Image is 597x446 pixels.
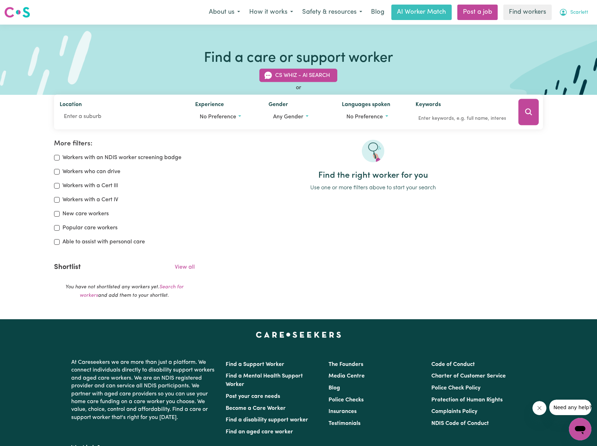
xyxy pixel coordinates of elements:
label: Experience [195,100,224,110]
a: NDIS Code of Conduct [431,421,489,426]
label: Workers with a Cert III [62,182,118,190]
a: View all [175,264,195,270]
label: Keywords [416,100,441,110]
a: Insurances [329,409,357,414]
a: Media Centre [329,373,365,379]
div: or [54,84,543,92]
label: Popular care workers [62,224,118,232]
a: Code of Conduct [431,362,475,367]
span: No preference [200,114,236,120]
label: Able to assist with personal care [62,238,145,246]
a: Careseekers home page [256,332,341,337]
input: Enter a suburb [60,110,184,123]
h2: Find the right worker for you [203,171,543,181]
a: Careseekers logo [4,4,30,20]
a: Post a job [457,5,498,20]
button: Search [518,99,539,125]
a: Testimonials [329,421,360,426]
a: Complaints Policy [431,409,477,414]
button: Safety & resources [298,5,367,20]
span: No preference [346,114,383,120]
button: CS Whiz - AI Search [259,69,337,82]
a: Charter of Customer Service [431,373,506,379]
a: Become a Care Worker [226,406,286,411]
label: Gender [268,100,288,110]
a: AI Worker Match [391,5,452,20]
button: How it works [245,5,298,20]
h2: Shortlist [54,263,81,271]
p: At Careseekers we are more than just a platform. We connect individuals directly to disability su... [71,356,217,424]
a: Blog [367,5,389,20]
a: Protection of Human Rights [431,397,503,403]
a: Find a Support Worker [226,362,284,367]
label: Workers with an NDIS worker screening badge [62,153,181,162]
button: Worker gender preference [268,110,331,124]
iframe: Close message [532,401,546,415]
span: Any gender [273,114,303,120]
button: My Account [555,5,593,20]
input: Enter keywords, e.g. full name, interests [416,113,509,124]
a: Find a disability support worker [226,417,308,423]
label: Workers with a Cert IV [62,196,118,204]
label: Workers who can drive [62,168,120,176]
iframe: Message from company [549,400,591,415]
a: Post your care needs [226,394,280,399]
a: Blog [329,385,340,391]
a: Find workers [503,5,552,20]
a: Find an aged care worker [226,429,293,435]
label: Location [60,100,82,110]
label: New care workers [62,210,109,218]
a: Police Checks [329,397,364,403]
label: Languages spoken [342,100,390,110]
iframe: Button to launch messaging window [569,418,591,440]
h1: Find a care or support worker [204,50,393,67]
button: Worker experience options [195,110,257,124]
span: Scarlett [570,9,588,17]
img: Careseekers logo [4,6,30,19]
button: About us [204,5,245,20]
button: Worker language preferences [342,110,404,124]
em: You have not shortlisted any workers yet. and add them to your shortlist. [65,284,184,298]
p: Use one or more filters above to start your search [203,184,543,192]
a: Police Check Policy [431,385,480,391]
span: Need any help? [4,5,42,11]
a: The Founders [329,362,363,367]
h2: More filters: [54,140,195,148]
a: Find a Mental Health Support Worker [226,373,303,387]
a: Search for workers [80,284,184,298]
